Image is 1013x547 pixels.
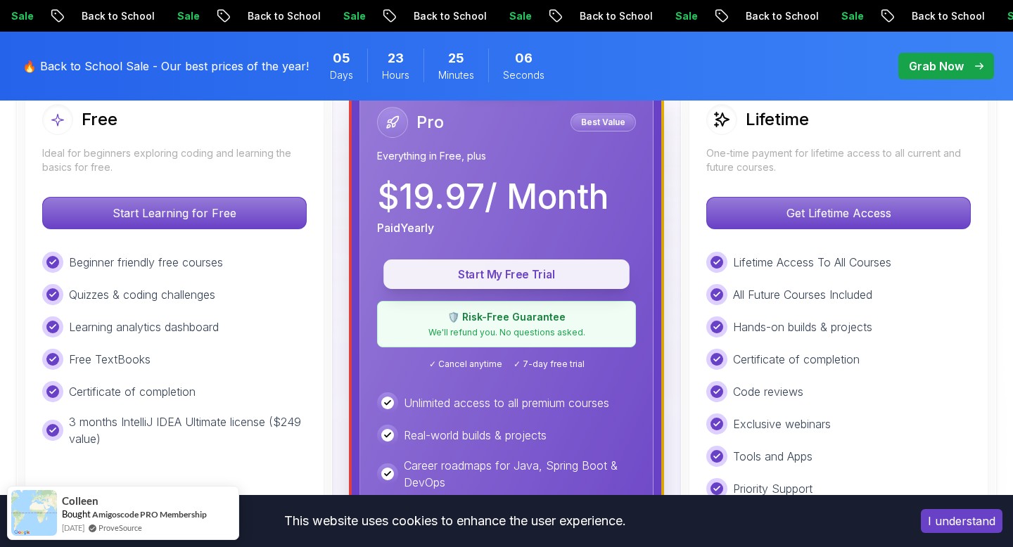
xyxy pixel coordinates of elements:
div: This website uses cookies to enhance the user experience. [11,506,900,536]
button: Get Lifetime Access [706,197,971,229]
p: Get Lifetime Access [707,198,970,229]
span: Bought [62,508,91,520]
p: Best Value [573,115,634,129]
span: 23 Hours [388,49,404,68]
p: Sale [497,9,542,23]
a: Start My Free Trial [377,267,636,281]
p: Sale [165,9,210,23]
p: Start Learning for Free [43,198,306,229]
p: Tools and Apps [733,448,813,465]
button: Start My Free Trial [383,259,630,289]
img: provesource social proof notification image [11,490,57,536]
p: Priority Support [733,480,813,497]
button: Start Learning for Free [42,197,307,229]
p: Code reviews [733,383,803,400]
p: Back to School [900,9,995,23]
p: Start My Free Trial [400,266,613,283]
button: Accept cookies [921,509,1002,533]
p: Sale [829,9,874,23]
p: Back to School [70,9,165,23]
p: All Future Courses Included [733,286,872,303]
p: Back to School [402,9,497,23]
h2: Free [82,108,117,131]
p: Exclusive webinars [733,416,831,432]
span: ✓ Cancel anytime [429,359,502,370]
p: Free TextBooks [69,351,151,368]
span: [DATE] [62,522,84,534]
span: Colleen [62,495,98,507]
p: Lifetime Access To All Courses [733,254,891,271]
p: Certificate of completion [69,383,196,400]
span: Hours [382,68,409,82]
a: Get Lifetime Access [706,206,971,220]
p: Hands-on builds & projects [733,318,872,335]
p: Unlimited access to all premium courses [404,394,609,411]
p: Sale [663,9,708,23]
p: Real-world builds & projects [404,427,547,444]
span: 6 Seconds [515,49,533,68]
p: 🔥 Back to School Sale - Our best prices of the year! [23,58,309,75]
p: 3 months IntelliJ IDEA Ultimate license ($249 value) [69,413,307,447]
p: Quizzes & coding challenges [69,286,215,303]
p: 🛡️ Risk-Free Guarantee [386,310,627,324]
p: Paid Yearly [377,219,434,236]
p: $ 19.97 / Month [377,180,609,214]
p: Certificate of completion [733,351,860,368]
a: Amigoscode PRO Membership [92,509,207,520]
a: ProveSource [98,522,142,534]
p: One-time payment for lifetime access to all current and future courses. [706,146,971,174]
span: ✓ 7-day free trial [514,359,585,370]
span: Seconds [503,68,544,82]
p: Beginner friendly free courses [69,254,223,271]
p: Sale [331,9,376,23]
p: Back to School [568,9,663,23]
p: Grab Now [909,58,964,75]
h2: Lifetime [746,108,809,131]
p: We'll refund you. No questions asked. [386,327,627,338]
span: 5 Days [333,49,350,68]
h2: Pro [416,111,444,134]
p: Career roadmaps for Java, Spring Boot & DevOps [404,457,636,491]
span: 25 Minutes [448,49,464,68]
p: Ideal for beginners exploring coding and learning the basics for free. [42,146,307,174]
span: Days [330,68,353,82]
p: Learning analytics dashboard [69,318,219,335]
a: Start Learning for Free [42,206,307,220]
p: Back to School [734,9,829,23]
span: Minutes [438,68,474,82]
p: Back to School [236,9,331,23]
p: Everything in Free, plus [377,149,636,163]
